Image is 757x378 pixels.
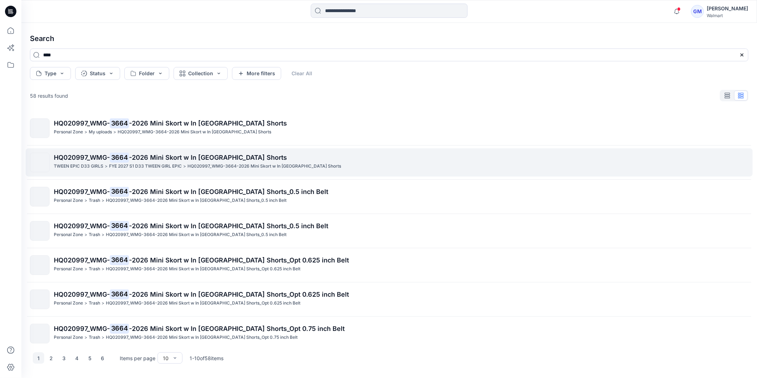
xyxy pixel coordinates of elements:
p: Personal Zone [54,231,83,239]
button: 2 [46,352,57,364]
button: 1 [33,352,44,364]
span: -2026 Mini Skort w In [GEOGRAPHIC_DATA] Shorts [129,154,287,161]
div: GM [691,5,704,18]
p: HQ020997_WMG-3664-2026 Mini Skort w In Jersey Shorts_Opt 0.75 inch Belt [106,334,298,341]
mark: 3664 [110,152,129,162]
p: Trash [89,265,100,273]
p: > [105,163,108,170]
p: TWEEN EPIC D33 GIRLS [54,163,103,170]
a: HQ020997_WMG-3664-2026 Mini Skort w In [GEOGRAPHIC_DATA] Shorts_Opt 0.625 inch BeltPersonal Zone>... [26,285,753,313]
span: HQ020997_WMG- [54,154,110,161]
span: -2026 Mini Skort w In [GEOGRAPHIC_DATA] Shorts_Opt 0.625 inch Belt [129,256,349,264]
a: HQ020997_WMG-3664-2026 Mini Skort w In [GEOGRAPHIC_DATA] Shorts_0.5 inch BeltPersonal Zone>Trash>... [26,217,753,245]
span: HQ020997_WMG- [54,291,110,298]
p: Personal Zone [54,197,83,204]
p: > [84,300,87,307]
div: 10 [163,354,169,362]
p: 1 - 10 of 58 items [190,354,223,362]
span: HQ020997_WMG- [54,222,110,230]
span: HQ020997_WMG- [54,188,110,195]
p: > [113,128,116,136]
p: Trash [89,300,100,307]
h4: Search [24,29,754,48]
p: My uploads [89,128,112,136]
button: More filters [232,67,281,80]
p: > [102,300,104,307]
a: HQ020997_WMG-3664-2026 Mini Skort w In [GEOGRAPHIC_DATA] ShortsPersonal Zone>My uploads>HQ020997_... [26,114,753,142]
p: HQ020997_WMG-3664-2026 Mini Skort w In Jersey Shorts_0.5 inch Belt [106,197,287,204]
p: Trash [89,334,100,341]
p: HQ020997_WMG-3664-2026 Mini Skort w In Jersey Shorts_Opt 0.625 inch Belt [106,300,300,307]
button: 5 [84,352,96,364]
p: HQ020997_WMG-3664-2026 Mini Skort w In Jersey Shorts_0.5 inch Belt [106,231,287,239]
button: Folder [124,67,169,80]
a: HQ020997_WMG-3664-2026 Mini Skort w In [GEOGRAPHIC_DATA] ShortsTWEEN EPIC D33 GIRLS>FYE 2027 S1 D... [26,148,753,177]
p: > [183,163,186,170]
a: HQ020997_WMG-3664-2026 Mini Skort w In [GEOGRAPHIC_DATA] Shorts_Opt 0.75 inch BeltPersonal Zone>T... [26,320,753,348]
p: > [102,334,104,341]
p: Trash [89,197,100,204]
p: Items per page [120,354,155,362]
p: Personal Zone [54,128,83,136]
span: -2026 Mini Skort w In [GEOGRAPHIC_DATA] Shorts_0.5 inch Belt [129,222,328,230]
mark: 3664 [110,289,129,299]
mark: 3664 [110,118,129,128]
a: HQ020997_WMG-3664-2026 Mini Skort w In [GEOGRAPHIC_DATA] Shorts_0.5 inch BeltPersonal Zone>Trash>... [26,183,753,211]
p: Personal Zone [54,300,83,307]
span: HQ020997_WMG- [54,256,110,264]
span: HQ020997_WMG- [54,119,110,127]
p: > [84,265,87,273]
p: Trash [89,231,100,239]
p: > [102,197,104,204]
button: Collection [174,67,228,80]
p: > [84,128,87,136]
button: Status [75,67,120,80]
span: -2026 Mini Skort w In [GEOGRAPHIC_DATA] Shorts [129,119,287,127]
span: -2026 Mini Skort w In [GEOGRAPHIC_DATA] Shorts_Opt 0.75 inch Belt [129,325,345,332]
mark: 3664 [110,255,129,265]
p: > [84,197,87,204]
p: HQ020997_WMG-3664-2026 Mini Skort w In Jersey Shorts_Opt 0.625 inch Belt [106,265,300,273]
p: 58 results found [30,92,68,99]
button: Type [30,67,71,80]
p: > [84,334,87,341]
button: 3 [58,352,70,364]
p: Personal Zone [54,334,83,341]
p: HQ020997_WMG-3664-2026 Mini Skort w In Jersey Shorts [187,163,341,170]
mark: 3664 [110,187,129,196]
p: > [84,231,87,239]
mark: 3664 [110,323,129,333]
p: FYE 2027 S1 D33 TWEEN GIRL EPIC [109,163,182,170]
mark: 3664 [110,221,129,231]
p: Personal Zone [54,265,83,273]
span: -2026 Mini Skort w In [GEOGRAPHIC_DATA] Shorts_Opt 0.625 inch Belt [129,291,349,298]
p: HQ020997_WMG-3664-2026 Mini Skort w In Jersey Shorts [118,128,271,136]
span: -2026 Mini Skort w In [GEOGRAPHIC_DATA] Shorts_0.5 inch Belt [129,188,328,195]
p: > [102,231,104,239]
div: Walmart [707,13,748,18]
button: 6 [97,352,108,364]
div: [PERSON_NAME] [707,4,748,13]
a: HQ020997_WMG-3664-2026 Mini Skort w In [GEOGRAPHIC_DATA] Shorts_Opt 0.625 inch BeltPersonal Zone>... [26,251,753,279]
button: 4 [71,352,83,364]
span: HQ020997_WMG- [54,325,110,332]
p: > [102,265,104,273]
